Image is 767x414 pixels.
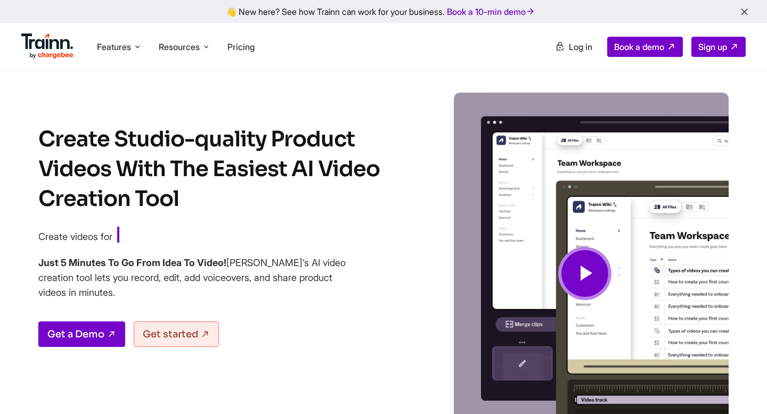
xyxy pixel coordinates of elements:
[691,37,746,57] a: Sign up
[38,231,112,242] span: Create videos for
[569,42,592,52] span: Log in
[38,257,226,268] b: Just 5 Minutes To Go From Idea To Video!
[38,321,125,347] a: Get a Demo
[614,42,664,52] span: Book a demo
[159,41,200,53] span: Resources
[38,125,401,214] h1: Create Studio-quality Product Videos With The Easiest AI Video Creation Tool
[21,34,74,59] img: Trainn Logo
[38,255,347,300] h4: [PERSON_NAME]’s AI video creation tool lets you record, edit, add voiceovers, and share product v...
[117,227,263,245] span: Customer Education
[6,6,761,16] div: 👋 New here? See how Trainn can work for your business.
[549,37,599,56] a: Log in
[607,37,683,57] a: Book a demo
[445,4,537,19] a: Book a 10-min demo
[714,363,767,414] iframe: Chat Widget
[698,42,727,52] span: Sign up
[97,41,131,53] span: Features
[227,42,255,52] a: Pricing
[134,321,219,347] a: Get started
